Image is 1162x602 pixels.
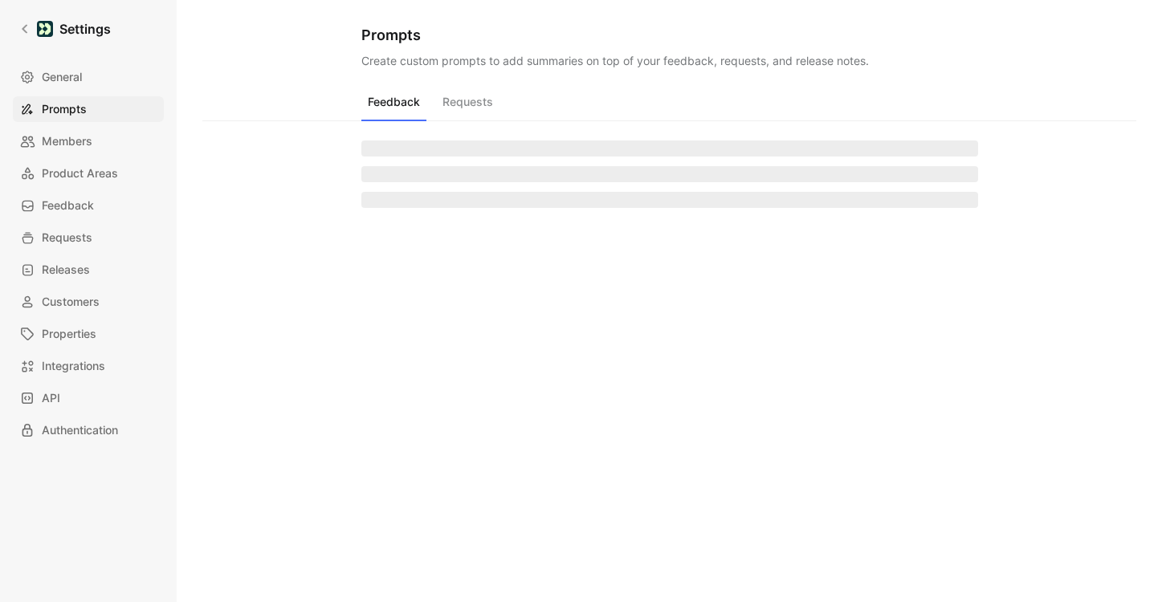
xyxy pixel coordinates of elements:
[42,100,87,119] span: Prompts
[42,388,60,408] span: API
[42,132,92,151] span: Members
[13,257,164,283] a: Releases
[42,164,118,183] span: Product Areas
[361,26,978,45] h1: Prompts
[13,385,164,411] a: API
[13,417,164,443] a: Authentication
[13,353,164,379] a: Integrations
[13,321,164,347] a: Properties
[13,193,164,218] a: Feedback
[42,421,118,440] span: Authentication
[42,260,90,279] span: Releases
[13,64,164,90] a: General
[13,96,164,122] a: Prompts
[361,51,978,71] p: Create custom prompts to add summaries on top of your feedback, requests, and release notes.
[59,19,111,39] h1: Settings
[42,67,82,87] span: General
[42,228,92,247] span: Requests
[13,289,164,315] a: Customers
[13,13,117,45] a: Settings
[42,356,105,376] span: Integrations
[13,128,164,154] a: Members
[361,91,426,121] button: Feedback
[42,292,100,311] span: Customers
[13,225,164,250] a: Requests
[42,196,94,215] span: Feedback
[436,91,499,121] button: Requests
[13,161,164,186] a: Product Areas
[42,324,96,344] span: Properties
